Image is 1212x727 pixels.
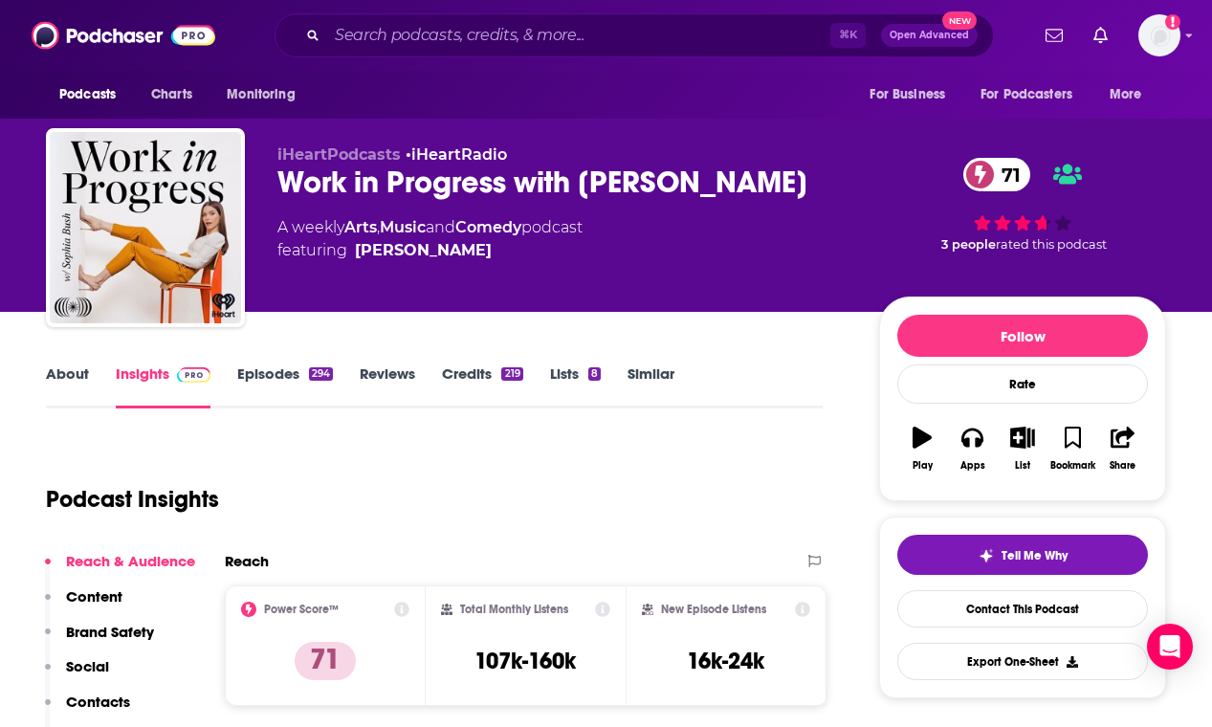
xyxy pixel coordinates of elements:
[295,642,356,680] p: 71
[628,364,674,408] a: Similar
[1138,14,1180,56] img: User Profile
[327,20,830,51] input: Search podcasts, credits, & more...
[588,367,601,381] div: 8
[1098,414,1148,483] button: Share
[442,364,522,408] a: Credits219
[960,460,985,472] div: Apps
[1002,548,1068,563] span: Tell Me Why
[881,24,978,47] button: Open AdvancedNew
[46,77,141,113] button: open menu
[377,218,380,236] span: ,
[981,81,1072,108] span: For Podcasters
[50,132,241,323] img: Work in Progress with Sophia Bush
[344,218,377,236] a: Arts
[139,77,204,113] a: Charts
[1138,14,1180,56] button: Show profile menu
[1050,460,1095,472] div: Bookmark
[897,643,1148,680] button: Export One-Sheet
[213,77,320,113] button: open menu
[550,364,601,408] a: Lists8
[1138,14,1180,56] span: Logged in as lori.heiselman
[426,218,455,236] span: and
[227,81,295,108] span: Monitoring
[45,657,109,693] button: Social
[455,218,521,236] a: Comedy
[1086,19,1115,52] a: Show notifications dropdown
[355,239,492,262] a: Sophia Bush
[151,81,192,108] span: Charts
[1165,14,1180,30] svg: Add a profile image
[879,145,1166,264] div: 71 3 peoplerated this podcast
[66,657,109,675] p: Social
[411,145,507,164] a: iHeartRadio
[968,77,1100,113] button: open menu
[66,552,195,570] p: Reach & Audience
[45,623,154,658] button: Brand Safety
[1110,81,1142,108] span: More
[277,145,401,164] span: iHeartPodcasts
[979,548,994,563] img: tell me why sparkle
[1015,460,1030,472] div: List
[360,364,415,408] a: Reviews
[59,81,116,108] span: Podcasts
[998,414,1047,483] button: List
[897,535,1148,575] button: tell me why sparkleTell Me Why
[225,552,269,570] h2: Reach
[177,367,210,383] img: Podchaser Pro
[830,23,866,48] span: ⌘ K
[275,13,994,57] div: Search podcasts, credits, & more...
[661,603,766,616] h2: New Episode Listens
[45,587,122,623] button: Content
[277,216,583,262] div: A weekly podcast
[309,367,333,381] div: 294
[46,364,89,408] a: About
[66,587,122,606] p: Content
[1096,77,1166,113] button: open menu
[46,485,219,514] h1: Podcast Insights
[45,552,195,587] button: Reach & Audience
[982,158,1030,191] span: 71
[32,17,215,54] img: Podchaser - Follow, Share and Rate Podcasts
[1110,460,1135,472] div: Share
[66,693,130,711] p: Contacts
[897,364,1148,404] div: Rate
[941,237,996,252] span: 3 people
[890,31,969,40] span: Open Advanced
[897,414,947,483] button: Play
[1038,19,1070,52] a: Show notifications dropdown
[870,81,945,108] span: For Business
[460,603,568,616] h2: Total Monthly Listens
[501,367,522,381] div: 219
[856,77,969,113] button: open menu
[237,364,333,408] a: Episodes294
[406,145,507,164] span: •
[1147,624,1193,670] div: Open Intercom Messenger
[913,460,933,472] div: Play
[474,647,576,675] h3: 107k-160k
[897,590,1148,628] a: Contact This Podcast
[264,603,339,616] h2: Power Score™
[947,414,997,483] button: Apps
[897,315,1148,357] button: Follow
[963,158,1030,191] a: 71
[942,11,977,30] span: New
[1047,414,1097,483] button: Bookmark
[277,239,583,262] span: featuring
[66,623,154,641] p: Brand Safety
[380,218,426,236] a: Music
[996,237,1107,252] span: rated this podcast
[116,364,210,408] a: InsightsPodchaser Pro
[687,647,764,675] h3: 16k-24k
